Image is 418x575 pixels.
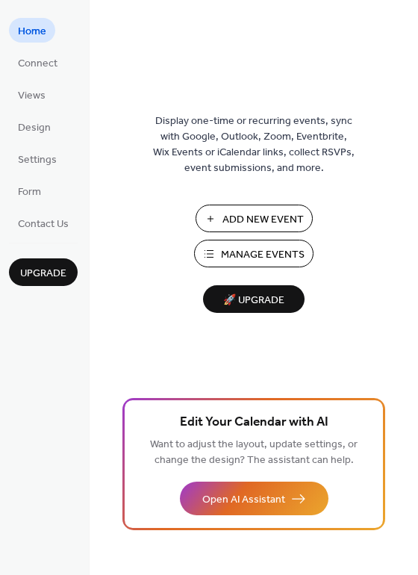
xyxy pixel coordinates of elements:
[20,266,66,282] span: Upgrade
[9,146,66,171] a: Settings
[9,211,78,235] a: Contact Us
[202,492,285,508] span: Open AI Assistant
[18,88,46,104] span: Views
[18,152,57,168] span: Settings
[9,114,60,139] a: Design
[150,435,358,470] span: Want to adjust the layout, update settings, or change the design? The assistant can help.
[18,56,57,72] span: Connect
[18,184,41,200] span: Form
[212,290,296,311] span: 🚀 Upgrade
[9,82,54,107] a: Views
[203,285,305,313] button: 🚀 Upgrade
[9,178,50,203] a: Form
[180,412,328,433] span: Edit Your Calendar with AI
[9,258,78,286] button: Upgrade
[153,114,355,176] span: Display one-time or recurring events, sync with Google, Outlook, Zoom, Eventbrite, Wix Events or ...
[180,482,328,515] button: Open AI Assistant
[221,247,305,263] span: Manage Events
[18,24,46,40] span: Home
[18,120,51,136] span: Design
[196,205,313,232] button: Add New Event
[18,217,69,232] span: Contact Us
[9,18,55,43] a: Home
[9,50,66,75] a: Connect
[194,240,313,267] button: Manage Events
[222,212,304,228] span: Add New Event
